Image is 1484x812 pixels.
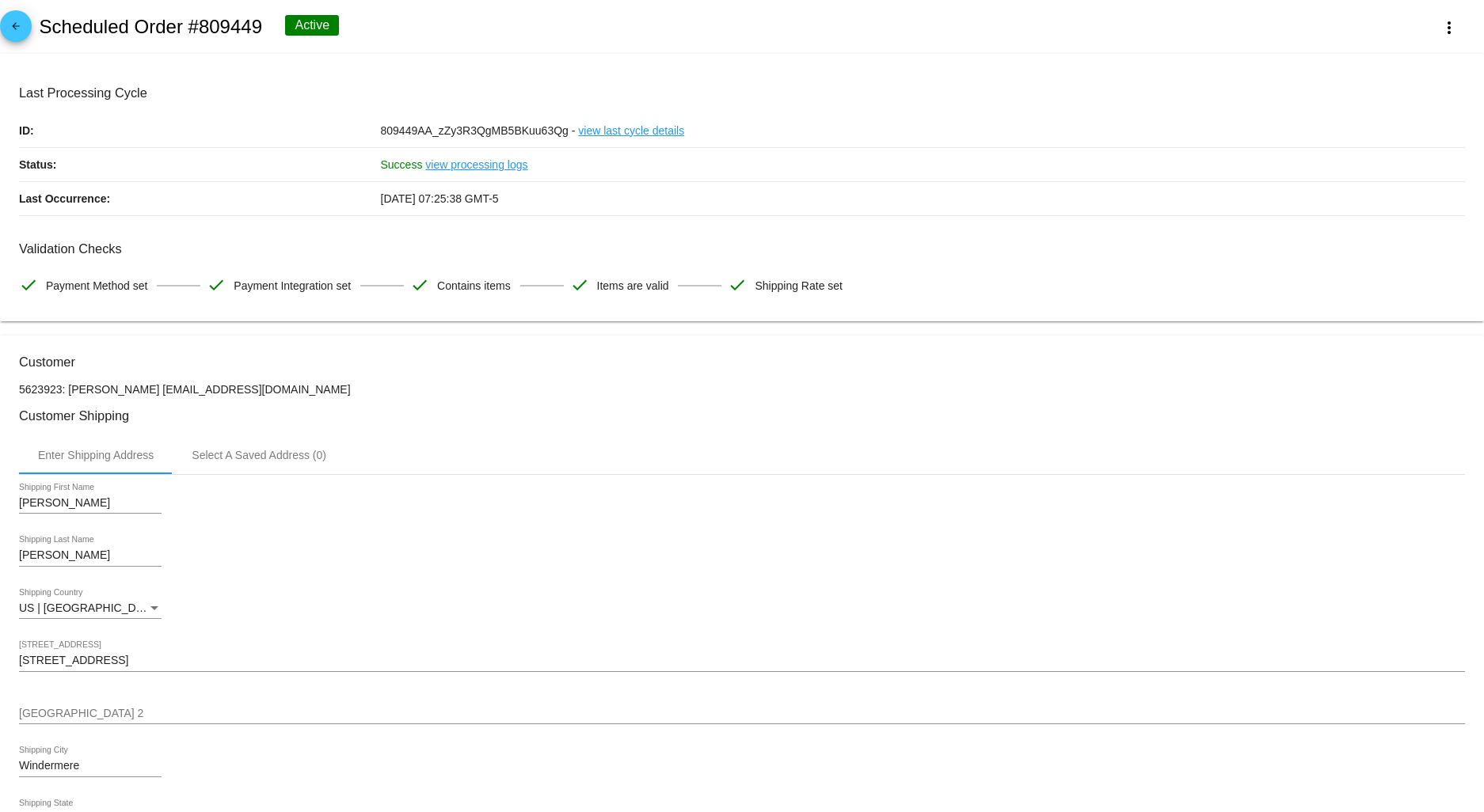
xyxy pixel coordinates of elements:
[19,655,1465,667] input: Shipping Street 1
[192,449,326,461] div: Select A Saved Address (0)
[19,241,1465,256] h3: Validation Checks
[19,408,1465,423] h3: Customer Shipping
[19,760,162,772] input: Shipping City
[437,269,511,302] span: Contains items
[6,21,25,40] mat-icon: arrow_back
[46,269,147,302] span: Payment Method set
[285,15,339,36] div: Active
[19,383,1465,396] p: 5623923: [PERSON_NAME] [EMAIL_ADDRESS][DOMAIN_NAME]
[755,269,843,302] span: Shipping Rate set
[19,708,1465,720] input: Shipping Street 2
[425,148,527,181] a: view processing logs
[410,275,429,294] mat-icon: check
[578,114,684,147] a: view last cycle details
[597,269,669,302] span: Items are valid
[19,355,1465,370] h3: Customer
[39,16,262,38] h2: Scheduled Order #809449
[381,158,423,171] span: Success
[19,601,159,614] span: US | [GEOGRAPHIC_DATA]
[19,497,162,510] input: Shipping First Name
[19,148,381,181] p: Status:
[234,269,351,302] span: Payment Integration set
[19,602,162,615] mat-select: Shipping Country
[381,192,499,205] span: [DATE] 07:25:38 GMT-5
[570,275,589,294] mat-icon: check
[19,182,381,215] p: Last Occurrence:
[728,275,747,294] mat-icon: check
[19,549,162,562] input: Shipping Last Name
[1440,18,1459,37] mat-icon: more_vert
[19,275,38,294] mat-icon: check
[19,114,381,147] p: ID:
[207,275,226,294] mat-icon: check
[381,124,576,137] span: 809449AA_zZy3R3QgMB5BKuu63Qg -
[19,85,1465,101] h3: Last Processing Cycle
[38,449,154,461] div: Enter Shipping Address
